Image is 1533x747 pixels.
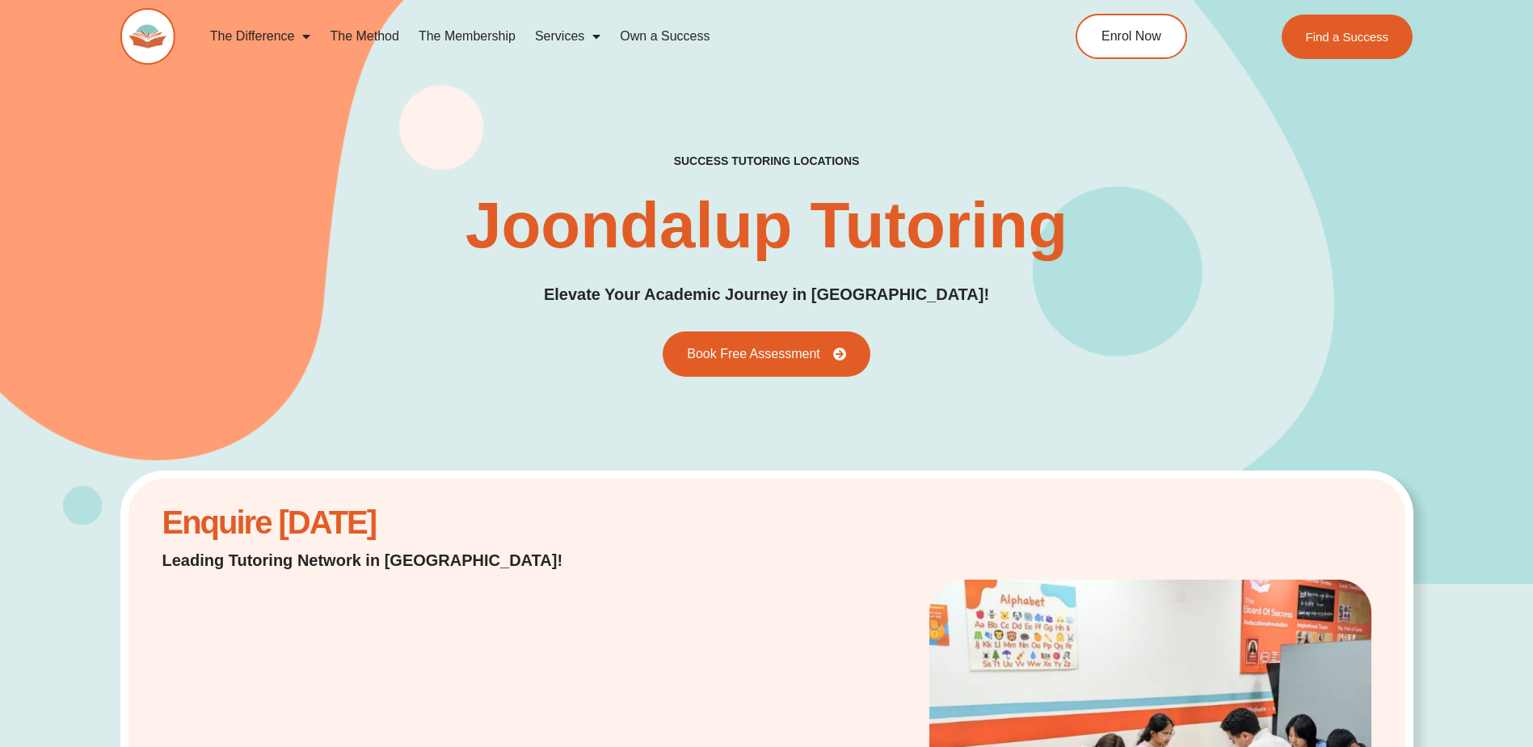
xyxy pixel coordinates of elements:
a: Services [525,18,610,55]
span: Enrol Now [1101,30,1161,43]
a: Book Free Assessment [663,331,870,377]
nav: Menu [200,18,1002,55]
a: The Membership [409,18,525,55]
h2: success tutoring locations [674,154,860,168]
h2: Enquire [DATE] [162,513,604,533]
iframe: Chat Widget [1264,564,1533,747]
a: The Method [320,18,408,55]
a: Find a Success [1282,15,1413,59]
p: Elevate Your Academic Journey in [GEOGRAPHIC_DATA]! [544,282,989,307]
h1: Joondalup Tutoring [465,193,1068,258]
p: Leading Tutoring Network in [GEOGRAPHIC_DATA]! [162,549,604,572]
a: Own a Success [610,18,719,55]
a: Enrol Now [1076,14,1187,59]
span: Book Free Assessment [687,348,820,361]
span: Find a Success [1306,31,1389,43]
a: The Difference [200,18,321,55]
